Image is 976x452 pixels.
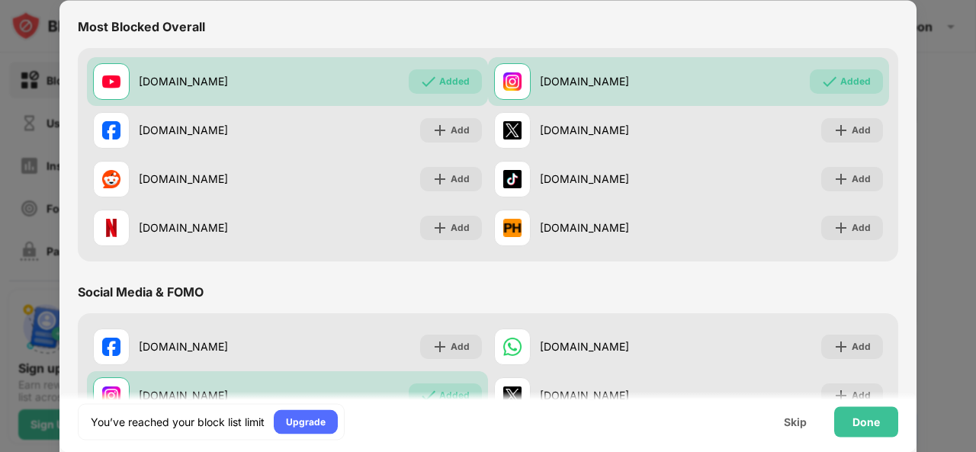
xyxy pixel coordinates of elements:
img: favicons [102,219,120,237]
div: Added [439,388,470,403]
div: Added [840,74,871,89]
img: favicons [503,338,522,356]
div: Add [451,220,470,236]
img: favicons [503,170,522,188]
div: Social Media & FOMO [78,284,204,300]
div: Add [451,123,470,138]
img: favicons [503,72,522,91]
div: Added [439,74,470,89]
img: favicons [102,338,120,356]
div: Upgrade [286,414,326,429]
div: Skip [784,415,807,428]
div: [DOMAIN_NAME] [139,339,287,355]
div: [DOMAIN_NAME] [139,172,287,188]
div: [DOMAIN_NAME] [139,74,287,90]
div: Add [852,339,871,354]
div: [DOMAIN_NAME] [540,339,689,355]
div: You’ve reached your block list limit [91,414,265,429]
img: favicons [503,386,522,405]
div: Add [852,123,871,138]
div: [DOMAIN_NAME] [540,123,689,139]
div: [DOMAIN_NAME] [139,388,287,404]
img: favicons [102,121,120,139]
img: favicons [102,170,120,188]
img: favicons [503,121,522,139]
div: [DOMAIN_NAME] [540,74,689,90]
div: Add [451,172,470,187]
img: favicons [102,72,120,91]
div: Add [852,220,871,236]
div: [DOMAIN_NAME] [139,220,287,236]
div: Done [852,415,880,428]
div: [DOMAIN_NAME] [540,220,689,236]
div: Most Blocked Overall [78,19,205,34]
div: Add [852,388,871,403]
img: favicons [102,386,120,405]
div: [DOMAIN_NAME] [139,123,287,139]
div: Add [852,172,871,187]
div: [DOMAIN_NAME] [540,388,689,404]
div: [DOMAIN_NAME] [540,172,689,188]
div: Add [451,339,470,354]
img: favicons [503,219,522,237]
